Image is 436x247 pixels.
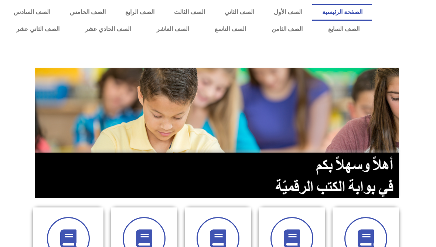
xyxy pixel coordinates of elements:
a: الصف الحادي عشر [72,21,144,38]
a: الصف التاسع [202,21,259,38]
a: الصف الثالث [164,4,215,21]
a: الصف السابع [315,21,372,38]
a: الصف الثاني [215,4,264,21]
a: الصف الخامس [60,4,115,21]
a: الصف الثاني عشر [4,21,72,38]
a: الصفحة الرئيسية [312,4,372,21]
a: الصف الرابع [115,4,164,21]
a: الصف العاشر [144,21,202,38]
a: الصف السادس [4,4,60,21]
a: الصف الأول [264,4,312,21]
a: الصف الثامن [259,21,315,38]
